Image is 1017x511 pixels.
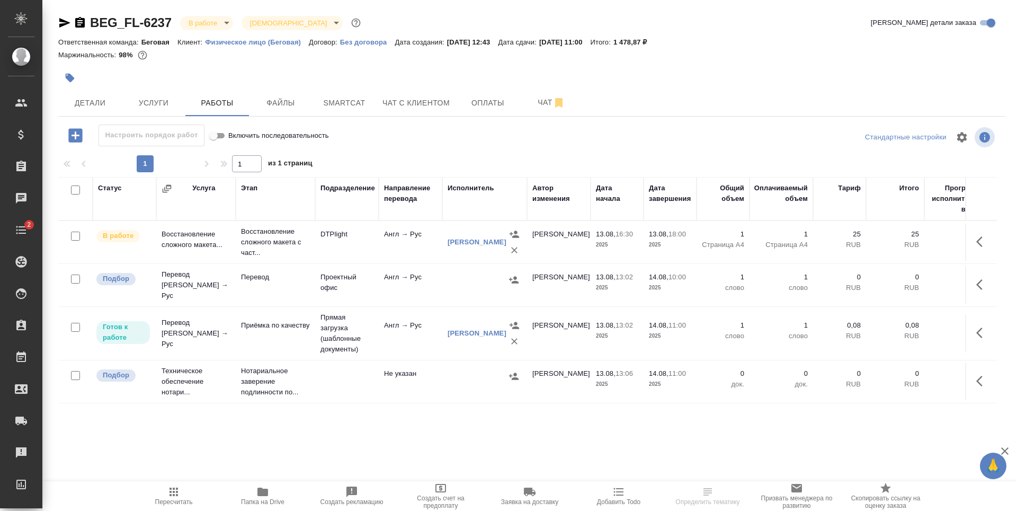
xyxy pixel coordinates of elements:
span: 🙏 [984,455,1002,477]
p: 13.08, [596,273,615,281]
button: [DEMOGRAPHIC_DATA] [247,19,330,28]
p: 25 [871,229,919,240]
p: Ответственная команда: [58,38,141,46]
a: Физическое лицо (Беговая) [205,37,309,46]
span: Услуги [128,96,179,110]
span: Чат [526,96,577,109]
p: 14.08, [649,273,668,281]
p: слово [702,283,744,293]
p: док. [755,379,808,390]
p: 2025 [596,331,638,341]
p: 13.08, [596,369,615,377]
p: 13.08, [596,230,615,238]
div: Дата начала [596,183,638,204]
p: 16:30 [615,230,633,238]
p: 1 [702,229,744,240]
p: Итого: [591,38,613,46]
p: Восстановление сложного макета с част... [241,226,310,258]
p: 0 [755,368,808,379]
p: 2025 [596,283,638,293]
div: Исполнитель может приступить к работе [95,320,151,345]
p: слово [755,283,808,293]
a: BEG_FL-6237 [90,15,172,30]
span: Smartcat [319,96,370,110]
p: [DATE] 12:43 [447,38,498,46]
p: Подбор [103,370,129,381]
span: Посмотреть информацию [975,127,997,147]
p: 13:02 [615,273,633,281]
div: Подразделение [320,183,375,193]
p: док. [702,379,744,390]
button: Добавить работу [61,125,90,146]
div: В работе [180,16,233,30]
td: Англ → Рус [379,267,442,304]
p: 2025 [649,240,691,250]
button: Удалить [506,242,522,258]
p: RUB [818,240,861,250]
div: Направление перевода [384,183,437,204]
p: слово [702,331,744,341]
td: [PERSON_NAME] [527,315,591,352]
button: Здесь прячутся важные кнопки [970,229,995,254]
div: Исполнитель выполняет работу [95,229,151,243]
div: Оплачиваемый объем [754,183,808,204]
p: 0,08 [871,320,919,331]
p: В работе [103,231,133,241]
p: Физическое лицо (Беговая) [205,38,309,46]
svg: Отписаться [552,96,565,109]
p: 0,08 [818,320,861,331]
div: split button [862,129,949,146]
p: 1 [755,320,808,331]
a: Без договора [340,37,395,46]
span: Чат с клиентом [382,96,450,110]
p: Подбор [103,274,129,284]
p: Договор: [309,38,340,46]
p: Страница А4 [702,240,744,250]
button: Скопировать ссылку [74,16,86,29]
p: 0 [871,368,919,379]
div: Общий объем [702,183,744,204]
a: [PERSON_NAME] [448,238,506,246]
button: Удалить [506,333,522,349]
p: 13:02 [615,321,633,329]
td: DTPlight [315,224,379,261]
p: RUB [871,331,919,341]
div: Услуга [192,183,215,193]
p: 13.08, [596,321,615,329]
a: [PERSON_NAME] [448,329,506,337]
button: 🙏 [980,453,1006,479]
div: Дата завершения [649,183,691,204]
p: Маржинальность: [58,51,119,59]
p: RUB [818,379,861,390]
button: Здесь прячутся важные кнопки [970,368,995,394]
p: RUB [871,283,919,293]
td: Англ → Рус [379,315,442,352]
p: 11:00 [668,321,686,329]
p: 1 [755,229,808,240]
p: RUB [871,379,919,390]
span: Включить последовательность [228,130,329,141]
p: 98% [119,51,135,59]
p: 2025 [649,331,691,341]
p: 0 [702,368,744,379]
p: слово [755,331,808,341]
p: Перевод [241,272,310,283]
p: RUB [818,283,861,293]
p: 1 [702,272,744,283]
button: Назначить [506,318,522,333]
p: 14.08, [649,321,668,329]
span: Детали [65,96,115,110]
td: Восстановление сложного макета... [156,224,236,261]
p: 14.08, [649,369,668,377]
span: 2 [21,219,37,230]
td: [PERSON_NAME] [527,363,591,400]
p: 2025 [649,379,691,390]
p: 10:00 [668,273,686,281]
div: Можно подбирать исполнителей [95,368,151,383]
p: 0 [818,368,861,379]
span: Оплаты [462,96,513,110]
p: Дата сдачи: [498,38,539,46]
p: 0 [871,272,919,283]
button: Сгруппировать [162,183,172,194]
button: 25.08 RUB; [136,48,149,62]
